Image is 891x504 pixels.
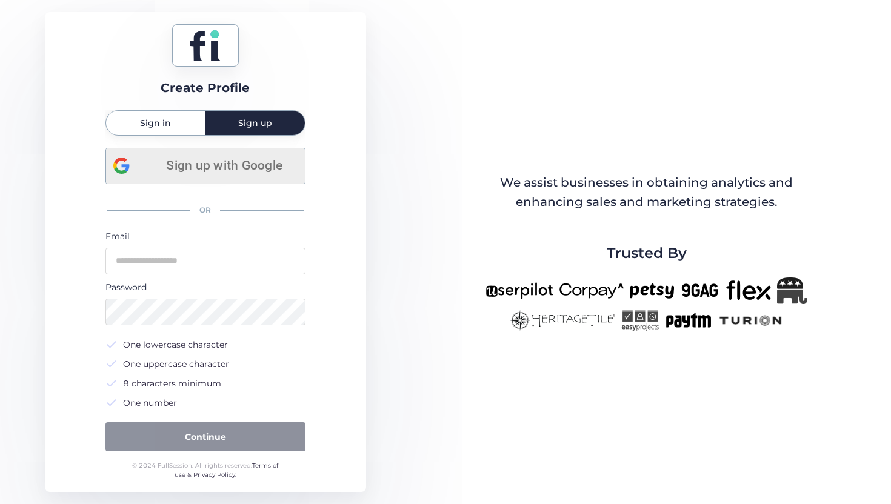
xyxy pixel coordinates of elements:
[486,277,553,304] img: userpilot-new.png
[105,280,305,294] div: Password
[777,277,807,304] img: Republicanlogo-bw.png
[123,337,228,352] div: One lowercase character
[123,357,229,371] div: One uppercase character
[123,396,177,410] div: One number
[621,310,659,331] img: easyprojects-new.png
[161,79,250,98] div: Create Profile
[487,173,807,211] div: We assist businesses in obtaining analytics and enhancing sales and marketing strategies.
[630,277,674,304] img: petsy-new.png
[123,376,221,391] div: 8 characters minimum
[510,310,615,331] img: heritagetile-new.png
[152,156,298,176] span: Sign up with Google
[559,277,624,304] img: corpay-new.png
[238,119,272,127] span: Sign up
[680,277,720,304] img: 9gag-new.png
[105,422,305,451] button: Continue
[718,310,784,331] img: turion-new.png
[140,119,171,127] span: Sign in
[665,310,712,331] img: paytm-new.png
[127,461,284,480] div: © 2024 FullSession. All rights reserved.
[105,197,305,224] div: OR
[607,242,687,265] span: Trusted By
[726,277,771,304] img: flex-new.png
[105,230,305,243] div: Email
